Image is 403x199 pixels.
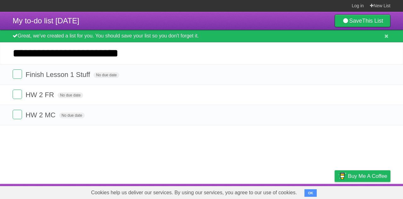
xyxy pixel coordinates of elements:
[58,92,83,98] span: No due date
[351,185,390,197] a: Suggest a feature
[326,185,343,197] a: Privacy
[13,69,22,79] label: Done
[13,90,22,99] label: Done
[251,185,264,197] a: About
[335,170,390,182] a: Buy me a coffee
[94,72,119,78] span: No due date
[26,91,55,99] span: HW 2 FR
[335,15,390,27] a: SaveThis List
[26,71,92,79] span: Finish Lesson 1 Stuff
[304,189,317,197] button: OK
[272,185,297,197] a: Developers
[338,171,346,181] img: Buy me a coffee
[362,18,383,24] b: This List
[59,113,85,118] span: No due date
[13,16,79,25] span: My to-do list [DATE]
[26,111,57,119] span: HW 2 MC
[85,186,303,199] span: Cookies help us deliver our services. By using our services, you agree to our use of cookies.
[348,171,387,182] span: Buy me a coffee
[13,110,22,119] label: Done
[305,185,319,197] a: Terms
